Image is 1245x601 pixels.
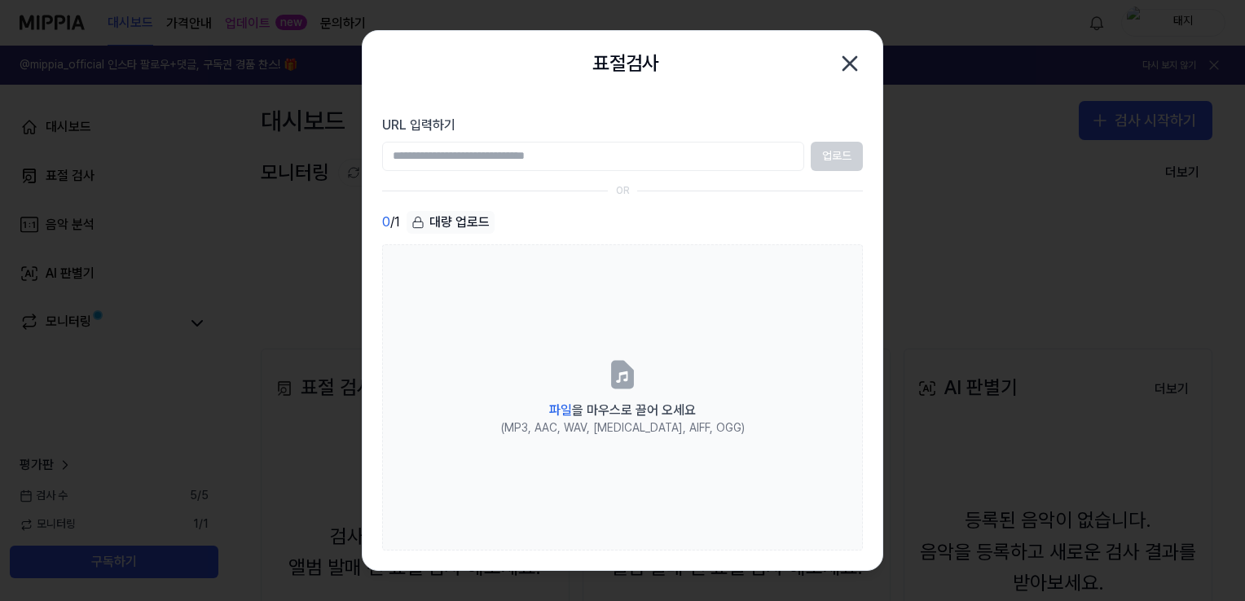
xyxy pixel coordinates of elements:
[592,48,659,79] h2: 표절검사
[407,211,495,234] div: 대량 업로드
[382,213,390,232] span: 0
[549,402,572,418] span: 파일
[382,211,400,235] div: / 1
[501,420,745,436] div: (MP3, AAC, WAV, [MEDICAL_DATA], AIFF, OGG)
[407,211,495,235] button: 대량 업로드
[549,402,696,418] span: 을 마우스로 끌어 오세요
[616,184,630,198] div: OR
[382,116,863,135] label: URL 입력하기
